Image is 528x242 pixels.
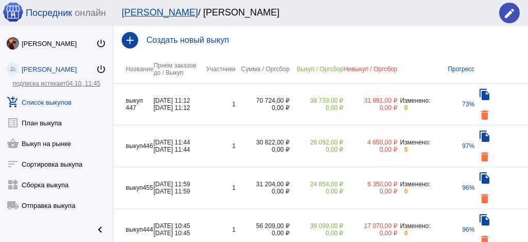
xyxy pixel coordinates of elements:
img: community_200.png [7,63,19,75]
a: [PERSON_NAME] [122,7,198,18]
th: Прогресс [441,55,475,84]
mat-icon: power_settings_new [96,38,106,49]
td: 1 [205,125,236,167]
mat-icon: add_shopping_cart [7,96,19,108]
div: 0,00 ₽ [236,146,290,153]
mat-icon: chevron_left [94,223,106,236]
span: Посредник [26,8,72,19]
mat-icon: file_copy [478,130,491,142]
th: Участники [205,55,236,84]
td: [DATE] 11:44 [DATE] 11:44 [154,125,205,167]
div: 0 [398,104,408,111]
mat-icon: local_shipping [7,199,19,212]
th: Невыкуп / Оргсбор [343,55,398,84]
div: 56 209,00 ₽ [236,222,290,230]
mat-icon: widgets [7,179,19,191]
div: 0,00 ₽ [343,146,398,153]
th: Сумма / Оргсбор [236,55,290,84]
div: 0,00 ₽ [290,188,344,195]
img: apple-icon-60x60.png [3,2,23,22]
mat-icon: file_copy [478,88,491,101]
div: 6 350,00 ₽ [343,181,398,188]
div: 70 724,00 ₽ [236,97,290,104]
mat-icon: add [122,32,138,49]
th: Название [113,55,154,84]
mat-icon: power_settings_new [96,64,106,74]
div: Изменено: [398,139,431,146]
div: 0,00 ₽ [236,230,290,237]
mat-icon: edit [503,7,516,20]
mat-icon: delete [478,109,491,121]
span: 04.10, 11:45 [66,80,101,87]
div: 0,00 ₽ [290,146,344,153]
div: 0 [398,230,408,237]
div: 17 070,00 ₽ [343,222,398,230]
td: [DATE] 11:59 [DATE] 11:59 [154,167,205,209]
div: 0,00 ₽ [290,230,344,237]
div: 31 204,00 ₽ [236,181,290,188]
td: [DATE] 11:12 [DATE] 11:12 [154,84,205,125]
div: 38 733,00 ₽ [290,97,344,104]
mat-icon: delete [478,192,491,205]
td: 73% [441,84,475,125]
td: 1 [205,167,236,209]
mat-icon: list_alt [7,117,19,129]
mat-icon: shopping_basket [7,137,19,150]
div: 30 822,00 ₽ [236,139,290,146]
div: 31 891,00 ₽ [343,97,398,104]
td: выкуп455 [113,167,154,209]
div: 0,00 ₽ [290,104,344,111]
td: выкуп 447 [113,84,154,125]
div: 39 099,00 ₽ [290,222,344,230]
div: 26 092,00 ₽ [290,139,344,146]
th: Прием заказов до / Выкуп [154,55,205,84]
div: 0 [398,146,408,153]
div: 0,00 ₽ [343,188,398,195]
div: Изменено: [398,97,431,104]
td: 1 [205,84,236,125]
div: 0,00 ₽ [343,230,398,237]
div: / [PERSON_NAME] [122,7,489,18]
td: 96% [441,167,475,209]
td: выкуп446 [113,125,154,167]
div: Изменено: [398,181,431,188]
img: O4awEp9LpKGYEZBxOm6KLRXQrA0SojuAgygPtFCRogdHmNS3bfFw-bnmtcqyXLVtOmoJu9Rw.jpg [7,37,19,50]
mat-icon: delete [478,151,491,163]
div: Изменено: [398,222,431,230]
th: Выкуп / Оргсбор [290,55,344,84]
mat-icon: sort [7,158,19,170]
div: 4 650,00 ₽ [343,139,398,146]
div: [PERSON_NAME] [22,66,96,73]
a: подписка истекает04.10, 11:45 [12,80,100,87]
mat-icon: file_copy [478,172,491,184]
div: 0,00 ₽ [236,104,290,111]
div: 24 854,00 ₽ [290,181,344,188]
td: 97% [441,125,475,167]
div: 0 [398,188,408,195]
div: 0,00 ₽ [236,188,290,195]
div: 0,00 ₽ [343,104,398,111]
h4: Создать новый выкуп [146,36,520,45]
div: [PERSON_NAME] [22,40,96,47]
span: онлайн [75,8,106,19]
